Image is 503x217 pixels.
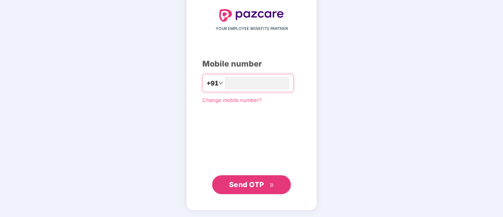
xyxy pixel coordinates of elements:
[207,78,218,88] span: +91
[218,81,223,85] span: down
[269,183,274,188] span: double-right
[216,26,288,32] span: YOUR EMPLOYEE BENEFITS PARTNER
[202,58,301,70] div: Mobile number
[219,9,284,22] img: logo
[212,175,291,194] button: Send OTPdouble-right
[202,97,262,103] a: Change mobile number?
[229,180,264,189] span: Send OTP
